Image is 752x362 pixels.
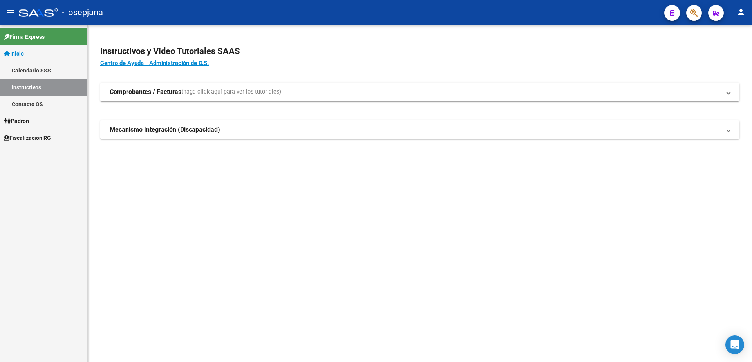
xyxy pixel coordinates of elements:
[100,120,739,139] mat-expansion-panel-header: Mecanismo Integración (Discapacidad)
[62,4,103,21] span: - osepjana
[100,60,209,67] a: Centro de Ayuda - Administración de O.S.
[4,134,51,142] span: Fiscalización RG
[4,33,45,41] span: Firma Express
[110,125,220,134] strong: Mecanismo Integración (Discapacidad)
[181,88,281,96] span: (haga click aquí para ver los tutoriales)
[6,7,16,17] mat-icon: menu
[4,117,29,125] span: Padrón
[4,49,24,58] span: Inicio
[100,83,739,101] mat-expansion-panel-header: Comprobantes / Facturas(haga click aquí para ver los tutoriales)
[100,44,739,59] h2: Instructivos y Video Tutoriales SAAS
[736,7,746,17] mat-icon: person
[725,335,744,354] div: Open Intercom Messenger
[110,88,181,96] strong: Comprobantes / Facturas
